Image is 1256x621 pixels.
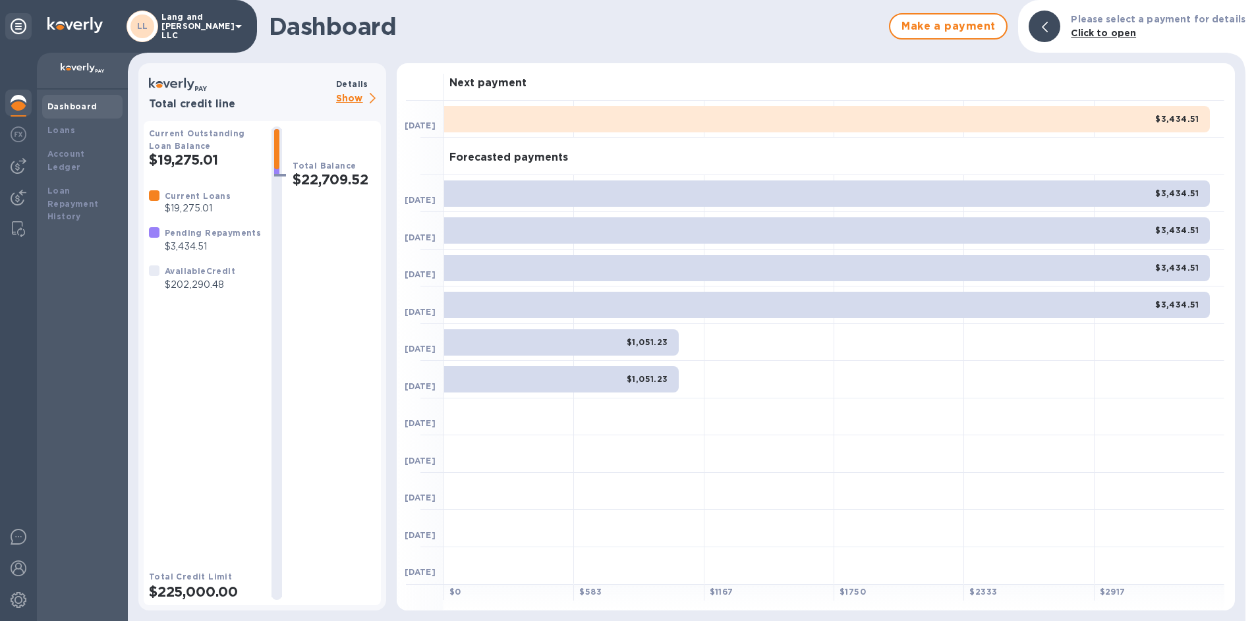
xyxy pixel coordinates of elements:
[165,191,231,201] b: Current Loans
[149,151,261,168] h2: $19,275.01
[47,149,85,172] b: Account Ledger
[405,418,436,428] b: [DATE]
[149,572,232,581] b: Total Credit Limit
[11,126,26,142] img: Foreign exchange
[1071,14,1245,24] b: Please select a payment for details
[405,307,436,317] b: [DATE]
[449,587,461,597] b: $ 0
[5,13,32,40] div: Unpin categories
[336,79,368,89] b: Details
[336,91,381,107] p: Show
[293,171,376,188] h2: $22,709.52
[901,18,996,34] span: Make a payment
[1155,188,1199,198] b: $3,434.51
[405,195,436,205] b: [DATE]
[1155,263,1199,273] b: $3,434.51
[165,278,235,292] p: $202,290.48
[165,240,261,254] p: $3,434.51
[165,266,235,276] b: Available Credit
[1071,28,1136,38] b: Click to open
[405,493,436,502] b: [DATE]
[405,121,436,130] b: [DATE]
[1100,587,1126,597] b: $ 2917
[47,17,103,33] img: Logo
[269,13,882,40] h1: Dashboard
[627,374,668,384] b: $1,051.23
[1155,114,1199,124] b: $3,434.51
[47,186,99,222] b: Loan Repayment History
[149,98,331,111] h3: Total credit line
[405,269,436,279] b: [DATE]
[161,13,227,40] p: Lang and [PERSON_NAME] LLC
[47,125,75,135] b: Loans
[165,228,261,238] b: Pending Repayments
[405,456,436,466] b: [DATE]
[405,530,436,540] b: [DATE]
[579,587,602,597] b: $ 583
[889,13,1008,40] button: Make a payment
[1155,225,1199,235] b: $3,434.51
[137,21,148,31] b: LL
[165,202,231,215] p: $19,275.01
[47,101,98,111] b: Dashboard
[149,128,245,151] b: Current Outstanding Loan Balance
[840,587,866,597] b: $ 1750
[293,161,356,171] b: Total Balance
[405,232,436,242] b: [DATE]
[149,583,261,600] h2: $225,000.00
[449,151,568,164] h3: Forecasted payments
[627,337,668,347] b: $1,051.23
[969,587,997,597] b: $ 2333
[710,587,733,597] b: $ 1167
[405,344,436,354] b: [DATE]
[449,77,527,90] h3: Next payment
[405,567,436,577] b: [DATE]
[1155,300,1199,310] b: $3,434.51
[405,381,436,391] b: [DATE]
